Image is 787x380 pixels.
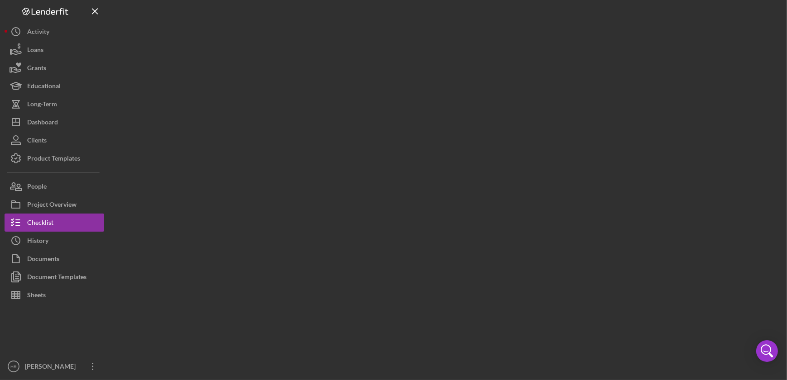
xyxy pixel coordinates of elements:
[27,59,46,79] div: Grants
[27,195,77,216] div: Project Overview
[27,286,46,306] div: Sheets
[5,149,104,167] button: Product Templates
[27,177,47,198] div: People
[27,113,58,133] div: Dashboard
[27,41,43,61] div: Loans
[5,268,104,286] button: Document Templates
[5,232,104,250] button: History
[5,77,104,95] button: Educational
[23,357,82,378] div: [PERSON_NAME]
[5,23,104,41] button: Activity
[27,149,80,170] div: Product Templates
[5,41,104,59] button: Loans
[5,250,104,268] button: Documents
[27,23,49,43] div: Activity
[5,113,104,131] button: Dashboard
[5,214,104,232] button: Checklist
[756,340,778,362] div: Open Intercom Messenger
[5,195,104,214] button: Project Overview
[27,77,61,97] div: Educational
[5,131,104,149] button: Clients
[27,268,86,288] div: Document Templates
[27,95,57,115] div: Long-Term
[27,131,47,152] div: Clients
[27,232,48,252] div: History
[5,59,104,77] button: Grants
[5,286,104,304] button: Sheets
[27,214,53,234] div: Checklist
[5,95,104,113] button: Long-Term
[10,364,17,369] text: HR
[5,177,104,195] button: People
[27,250,59,270] div: Documents
[5,357,104,375] button: HR[PERSON_NAME]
